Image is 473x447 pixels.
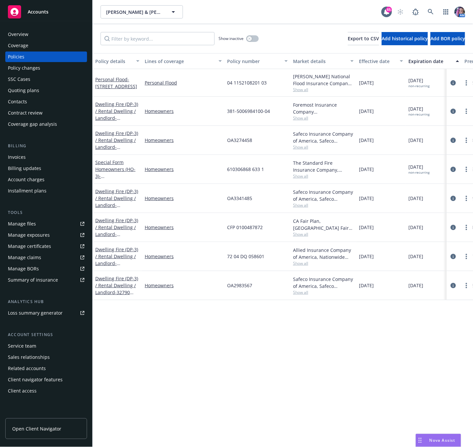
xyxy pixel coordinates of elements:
[8,308,63,318] div: Loss summary generator
[462,136,470,144] a: more
[12,425,61,432] span: Open Client Navigator
[8,186,46,196] div: Installment plans
[8,29,28,40] div: Overview
[145,195,222,202] a: Homeowners
[359,195,374,202] span: [DATE]
[293,202,354,208] span: Show all
[145,282,222,289] a: Homeowners
[382,35,428,42] span: Add historical policy
[145,253,222,260] a: Homeowners
[5,386,87,396] a: Client access
[95,76,137,89] span: - [STREET_ADDRESS]
[8,63,40,73] div: Policy changes
[293,276,354,290] div: Safeco Insurance Company of America, Safeco Insurance
[359,79,374,86] span: [DATE]
[290,53,356,69] button: Market details
[5,152,87,162] a: Invoices
[462,223,470,231] a: more
[462,165,470,173] a: more
[408,84,429,88] div: non-recurring
[5,230,87,240] a: Manage exposures
[5,163,87,174] a: Billing updates
[8,275,58,285] div: Summary of insurance
[95,275,138,309] a: Dwelling Fire (DP-3) / Rental Dwelling / Landlord
[293,247,354,260] div: Allied Insurance Company of America, Nationwide Insurance Company
[416,434,461,447] button: Nova Assist
[5,263,87,274] a: Manage BORs
[293,260,354,266] span: Show all
[293,130,354,144] div: Safeco Insurance Company of America, Safeco Insurance (Liberty Mutual)
[5,108,87,118] a: Contract review
[95,246,138,280] a: Dwelling Fire (DP-3) / Rental Dwelling / Landlord
[145,79,222,86] a: Personal Flood
[293,73,354,87] div: [PERSON_NAME] National Flood Insurance Company, [PERSON_NAME] Flood
[227,79,267,86] span: 04 1152108201 03
[408,77,429,88] span: [DATE]
[95,289,137,309] span: - 32790 [GEOGRAPHIC_DATA]-4075
[5,3,87,21] a: Accounts
[293,231,354,237] span: Show all
[359,58,396,65] div: Effective date
[5,85,87,96] a: Quoting plans
[5,29,87,40] a: Overview
[5,96,87,107] a: Contacts
[359,137,374,144] span: [DATE]
[95,217,138,251] a: Dwelling Fire (DP-3) / Rental Dwelling / Landlord
[8,263,39,274] div: Manage BORs
[145,224,222,231] a: Homeowners
[227,253,264,260] span: 72 04 DQ 058601
[28,9,48,15] span: Accounts
[8,40,28,51] div: Coverage
[5,186,87,196] a: Installment plans
[293,58,346,65] div: Market details
[348,32,379,45] button: Export to CSV
[5,143,87,149] div: Billing
[5,209,87,216] div: Tools
[101,5,183,18] button: [PERSON_NAME] & [PERSON_NAME]
[408,105,429,117] span: [DATE]
[95,101,138,128] a: Dwelling Fire (DP-3) / Rental Dwelling / Landlord
[449,79,457,87] a: circleInformation
[449,253,457,260] a: circleInformation
[224,53,290,69] button: Policy number
[5,252,87,263] a: Manage claims
[5,241,87,252] a: Manage certificates
[95,76,137,89] a: Personal Flood
[356,53,406,69] button: Effective date
[462,282,470,290] a: more
[409,5,422,18] a: Report a Bug
[406,53,462,69] button: Expiration date
[408,58,452,65] div: Expiration date
[386,7,392,13] div: 65
[227,282,252,289] span: OA2983567
[5,52,87,62] a: Policies
[359,108,374,115] span: [DATE]
[462,107,470,115] a: more
[8,174,44,185] div: Account charges
[5,174,87,185] a: Account charges
[394,5,407,18] a: Start snowing
[5,40,87,51] a: Coverage
[8,230,50,240] div: Manage exposures
[416,434,424,447] div: Drag to move
[95,202,137,222] span: - [STREET_ADDRESS][PERSON_NAME]
[359,282,374,289] span: [DATE]
[5,363,87,374] a: Related accounts
[382,32,428,45] button: Add historical policy
[5,275,87,285] a: Summary of insurance
[8,74,30,85] div: SSC Cases
[219,36,244,41] span: Show inactive
[145,137,222,144] a: Homeowners
[8,108,43,118] div: Contract review
[293,159,354,173] div: The Standard Fire Insurance Company, Travelers Insurance
[8,96,27,107] div: Contacts
[8,163,41,174] div: Billing updates
[8,219,36,229] div: Manage files
[449,136,457,144] a: circleInformation
[8,252,41,263] div: Manage claims
[95,58,132,65] div: Policy details
[5,341,87,351] a: Service team
[145,58,215,65] div: Lines of coverage
[5,74,87,85] a: SSC Cases
[449,282,457,290] a: circleInformation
